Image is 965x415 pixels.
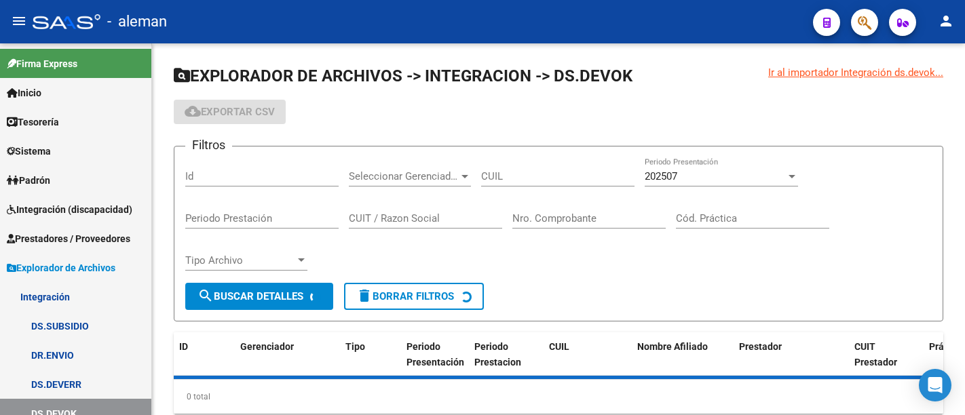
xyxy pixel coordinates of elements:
div: Ir al importador Integración ds.devok... [768,65,943,80]
span: 202507 [645,170,677,182]
datatable-header-cell: CUIT Prestador [849,332,924,377]
datatable-header-cell: ID [174,332,235,377]
span: Práctica [929,341,965,352]
span: Periodo Presentación [406,341,464,368]
span: CUIL [549,341,569,352]
span: Integración (discapacidad) [7,202,132,217]
span: Firma Express [7,56,77,71]
span: Padrón [7,173,50,188]
mat-icon: person [938,13,954,29]
span: Tipo Archivo [185,254,295,266]
span: CUIT Prestador [854,341,897,368]
datatable-header-cell: Tipo [340,332,401,377]
mat-icon: menu [11,13,27,29]
mat-icon: cloud_download [185,103,201,119]
span: Periodo Prestacion [474,341,521,368]
span: Tesorería [7,115,59,130]
span: - aleman [107,7,167,37]
span: Inicio [7,85,41,100]
datatable-header-cell: CUIL [544,332,632,377]
datatable-header-cell: Gerenciador [235,332,340,377]
button: Exportar CSV [174,100,286,124]
div: Open Intercom Messenger [919,369,951,401]
span: EXPLORADOR DE ARCHIVOS -> INTEGRACION -> DS.DEVOK [174,66,632,85]
mat-icon: delete [356,288,373,304]
datatable-header-cell: Prestador [734,332,849,377]
span: Prestador [739,341,782,352]
span: Buscar Detalles [197,290,303,302]
span: Borrar Filtros [356,290,454,302]
span: Prestadores / Proveedores [7,231,130,246]
span: Sistema [7,144,51,159]
span: Explorador de Archivos [7,260,115,275]
mat-icon: search [197,288,214,304]
datatable-header-cell: Nombre Afiliado [632,332,734,377]
span: Nombre Afiliado [637,341,708,352]
span: Tipo [345,341,365,352]
h3: Filtros [185,136,232,155]
button: Borrar Filtros [344,283,484,310]
datatable-header-cell: Periodo Presentación [401,332,469,377]
span: Gerenciador [240,341,294,352]
datatable-header-cell: Periodo Prestacion [469,332,544,377]
button: Buscar Detalles [185,283,333,310]
span: ID [179,341,188,352]
div: 0 total [174,380,943,414]
span: Exportar CSV [185,106,275,118]
span: Seleccionar Gerenciador [349,170,459,182]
